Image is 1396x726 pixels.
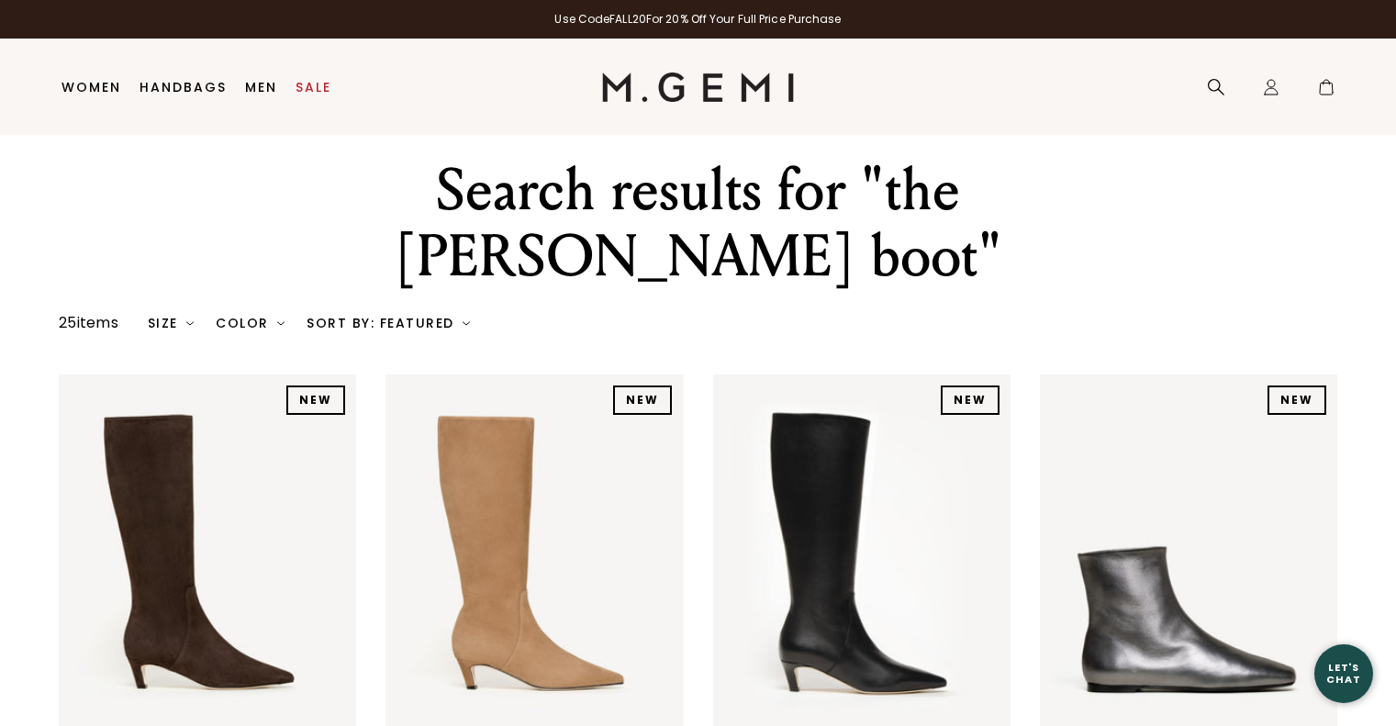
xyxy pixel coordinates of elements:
[1314,662,1373,685] div: Let's Chat
[307,316,470,330] div: Sort By: Featured
[59,312,118,334] div: 25 items
[61,80,121,95] a: Women
[609,11,646,27] strong: FALL20
[148,316,195,330] div: Size
[286,385,345,415] div: NEW
[245,80,277,95] a: Men
[216,316,285,330] div: Color
[941,385,1000,415] div: NEW
[1268,385,1326,415] div: NEW
[463,319,470,327] img: chevron-down.svg
[613,385,672,415] div: NEW
[140,80,227,95] a: Handbags
[296,80,331,95] a: Sale
[186,319,194,327] img: chevron-down.svg
[277,319,285,327] img: chevron-down.svg
[380,158,1017,290] div: Search results for "the [PERSON_NAME] boot"
[602,73,794,102] img: M.Gemi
